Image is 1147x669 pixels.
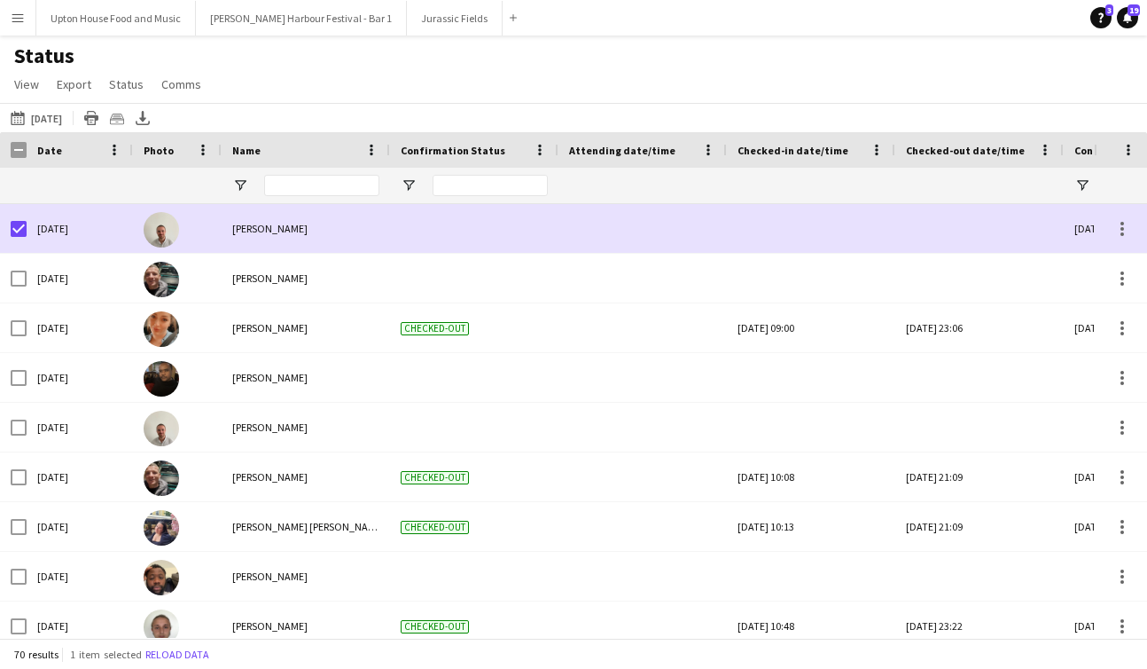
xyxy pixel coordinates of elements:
[50,73,98,96] a: Export
[737,502,885,551] div: [DATE] 10:13
[737,602,885,650] div: [DATE] 10:48
[27,353,133,402] div: [DATE]
[232,619,308,633] span: [PERSON_NAME]
[106,107,128,129] app-action-btn: Crew files as ZIP
[109,76,144,92] span: Status
[906,453,1053,501] div: [DATE] 21:09
[232,570,308,583] span: [PERSON_NAME]
[232,421,308,434] span: [PERSON_NAME]
[144,361,179,397] img: Brian Masube
[232,144,261,157] span: Name
[102,73,151,96] a: Status
[906,144,1025,157] span: Checked-out date/time
[407,1,503,35] button: Jurassic Fields
[142,645,213,665] button: Reload data
[154,73,208,96] a: Comms
[569,144,675,157] span: Attending date/time
[144,144,174,157] span: Photo
[144,212,179,248] img: Michael Bartram
[27,552,133,601] div: [DATE]
[433,175,548,196] input: Confirmation Status Filter Input
[737,453,885,501] div: [DATE] 10:08
[264,175,379,196] input: Name Filter Input
[27,403,133,452] div: [DATE]
[144,610,179,645] img: Arthur Jones
[132,107,153,129] app-action-btn: Export XLSX
[57,76,91,92] span: Export
[401,471,469,484] span: Checked-out
[27,303,133,352] div: [DATE]
[232,520,385,533] span: [PERSON_NAME] [PERSON_NAME]
[401,620,469,634] span: Checked-out
[144,560,179,595] img: Abiodun Iberu
[232,321,308,334] span: [PERSON_NAME]
[37,144,62,157] span: Date
[232,371,308,384] span: [PERSON_NAME]
[27,204,133,253] div: [DATE]
[232,222,308,235] span: [PERSON_NAME]
[70,648,142,661] span: 1 item selected
[906,502,1053,551] div: [DATE] 21:09
[1074,177,1090,193] button: Open Filter Menu
[906,303,1053,352] div: [DATE] 23:06
[401,144,505,157] span: Confirmation Status
[7,73,46,96] a: View
[401,521,469,534] span: Checked-out
[81,107,102,129] app-action-btn: Print
[232,177,248,193] button: Open Filter Menu
[144,262,179,297] img: Jamie Gulliford
[144,311,179,347] img: Maddi Hufton
[1117,7,1138,28] a: 19
[737,303,885,352] div: [DATE] 09:00
[27,602,133,650] div: [DATE]
[144,411,179,446] img: Michael Bartram
[27,453,133,501] div: [DATE]
[906,602,1053,650] div: [DATE] 23:22
[161,76,201,92] span: Comms
[1090,7,1112,28] a: 3
[27,502,133,551] div: [DATE]
[36,1,196,35] button: Upton House Food and Music
[196,1,407,35] button: [PERSON_NAME] Harbour Festival - Bar 1
[401,322,469,335] span: Checked-out
[401,177,417,193] button: Open Filter Menu
[144,510,179,546] img: Mary Ellynn
[232,272,308,285] span: [PERSON_NAME]
[232,470,308,484] span: [PERSON_NAME]
[14,76,39,92] span: View
[7,107,66,129] button: [DATE]
[1105,4,1113,16] span: 3
[144,460,179,496] img: Jamie Gulliford
[1127,4,1140,16] span: 19
[737,144,848,157] span: Checked-in date/time
[27,254,133,303] div: [DATE]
